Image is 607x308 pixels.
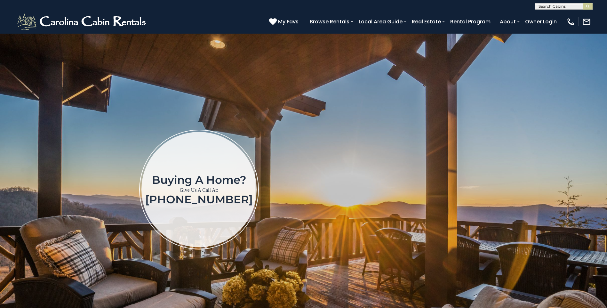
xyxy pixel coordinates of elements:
[145,174,253,186] h1: Buying a home?
[447,16,494,27] a: Rental Program
[355,16,406,27] a: Local Area Guide
[409,16,444,27] a: Real Estate
[582,17,591,26] img: mail-regular-white.png
[307,16,353,27] a: Browse Rentals
[16,12,149,31] img: White-1-2.png
[566,17,575,26] img: phone-regular-white.png
[269,18,300,26] a: My Favs
[497,16,519,27] a: About
[145,186,253,195] p: Give Us A Call At:
[522,16,560,27] a: Owner Login
[278,18,299,26] span: My Favs
[145,193,253,206] a: [PHONE_NUMBER]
